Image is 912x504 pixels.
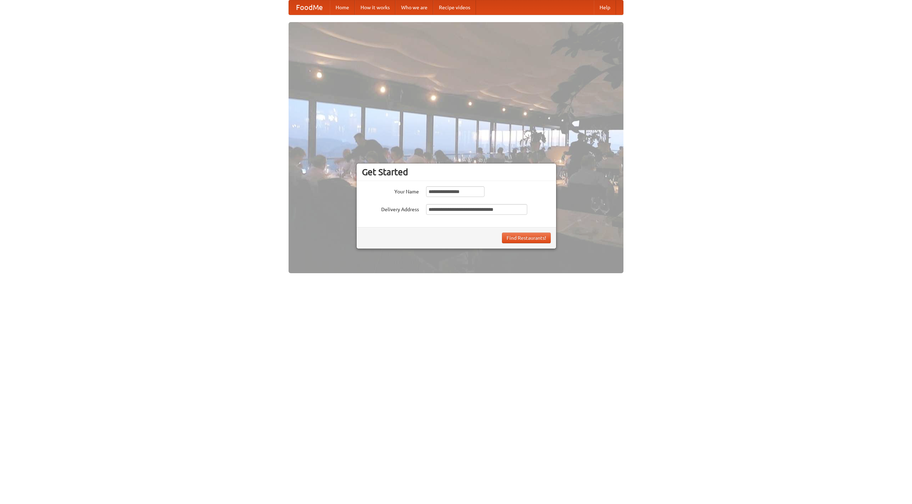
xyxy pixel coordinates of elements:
a: How it works [355,0,395,15]
a: FoodMe [289,0,330,15]
h3: Get Started [362,167,551,177]
label: Your Name [362,186,419,195]
a: Home [330,0,355,15]
button: Find Restaurants! [502,233,551,243]
label: Delivery Address [362,204,419,213]
a: Recipe videos [433,0,476,15]
a: Who we are [395,0,433,15]
a: Help [594,0,616,15]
